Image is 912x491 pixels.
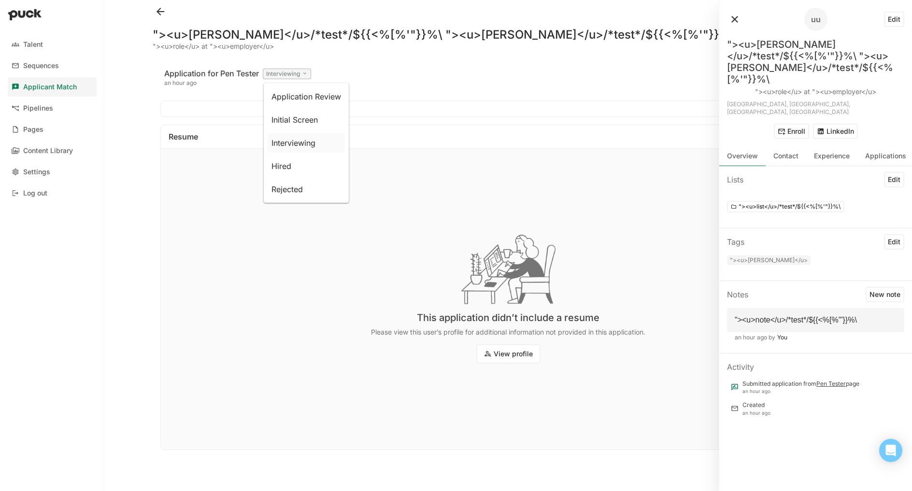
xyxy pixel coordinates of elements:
[263,69,311,79] div: Interviewing
[271,138,315,148] p: Interviewing
[742,388,859,394] div: an hour ago
[417,312,599,323] div: This application didn’t include a resume
[816,380,846,387] a: Pen Tester
[271,161,291,171] p: Hired
[884,234,904,250] button: Edit
[271,91,341,102] p: Application Review
[164,79,311,87] div: an hour ago
[727,289,748,300] div: Notes
[813,124,858,139] button: LinkedIn
[879,439,902,462] div: Open Intercom Messenger
[8,56,97,75] a: Sequences
[23,62,59,70] div: Sequences
[884,172,904,187] button: Edit
[8,120,97,139] a: Pages
[8,35,97,54] a: Talent
[727,201,844,212] button: "><u>list</u>/*test*/${{<%[%'"}}%\
[742,380,859,387] div: Submitted application from page
[727,39,904,85] div: "><u>[PERSON_NAME]</u>/*test*/${{<%[%'"}}%\ "><u>[PERSON_NAME]</u>/*test*/${{<%[%'"}}%\
[371,327,645,337] div: Please view this user’s profile for additional information not provided in this application.
[811,15,821,23] div: uu
[23,126,43,134] div: Pages
[23,41,43,49] div: Talent
[727,174,743,185] div: Lists
[461,235,556,304] img: img_coffee_table-CRduIrp4.png
[727,98,904,116] div: [GEOGRAPHIC_DATA], [GEOGRAPHIC_DATA], [GEOGRAPHIC_DATA], [GEOGRAPHIC_DATA]
[23,168,50,176] div: Settings
[742,402,770,408] div: Created
[866,287,904,302] button: New note
[774,124,809,139] button: Enroll
[476,344,541,364] button: View profile
[169,133,198,140] div: Resume
[727,152,758,160] div: Overview
[865,152,906,160] div: Applications
[8,162,97,182] a: Settings
[727,255,811,265] div: "><u>[PERSON_NAME]</u>
[8,141,97,160] a: Content Library
[777,334,787,341] div: You
[153,29,735,41] h1: "><u>[PERSON_NAME]</u>/*test*/${{<%[%'"}}%\ "><u>[PERSON_NAME]</u>/*test*/${{<%[%'"}}%\
[742,410,770,416] div: an hour ago
[773,152,798,160] div: Contact
[8,77,97,97] a: Applicant Match
[884,12,904,27] button: Edit
[271,114,318,125] p: Initial Screen
[8,98,97,118] a: Pipelines
[164,68,259,79] div: Application for Pen Tester
[735,316,897,324] p: "><u>note</u>/*test*/${{<%[%'"}}%\
[23,189,47,197] div: Log out
[23,147,73,155] div: Content Library
[23,83,77,91] div: Applicant Match
[814,152,850,160] div: Experience
[23,104,53,112] div: Pipelines
[755,87,876,97] div: "><u>role</u> at "><u>employer</u>
[271,184,303,195] p: Rejected
[735,334,775,341] div: an hour ago by
[153,42,788,50] div: "><u>role</u> at "><u>employer</u>
[727,236,744,248] div: Tags
[727,361,754,373] div: Activity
